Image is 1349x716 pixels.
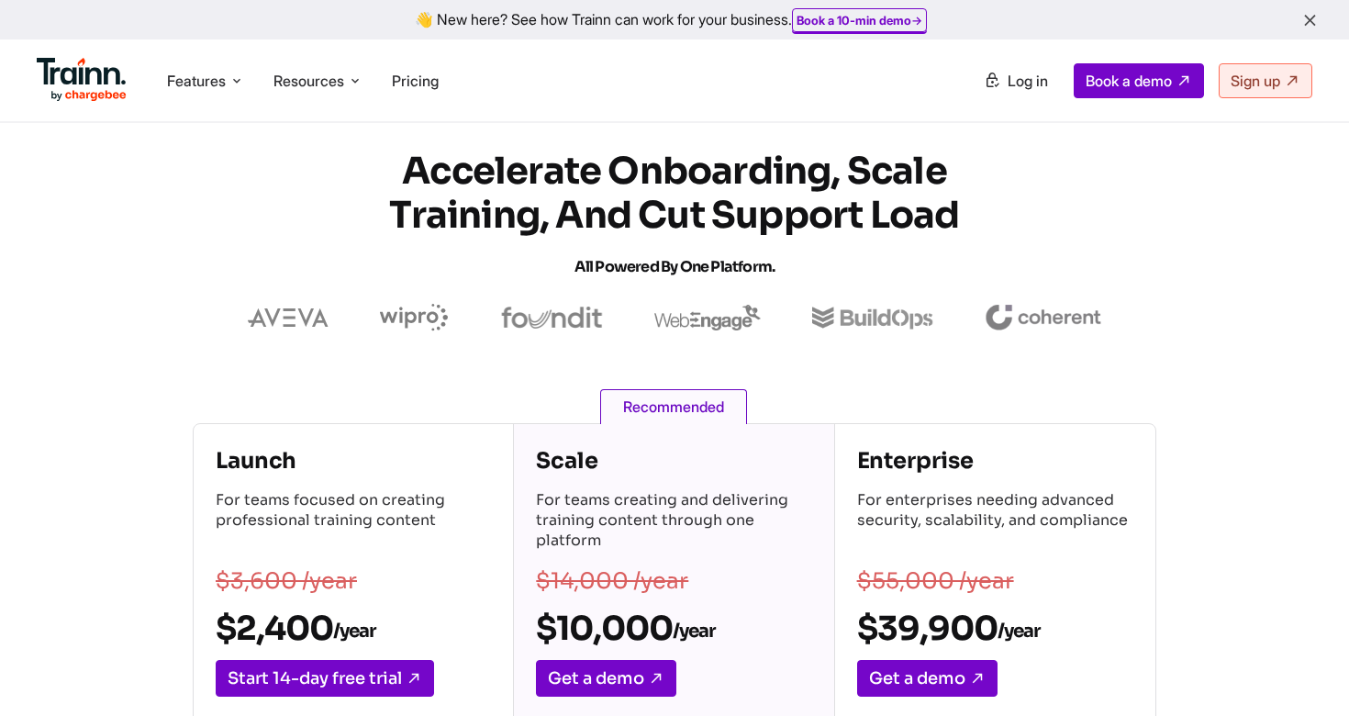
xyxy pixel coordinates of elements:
[536,608,811,649] h2: $10,000
[1231,72,1280,90] span: Sign up
[857,660,998,697] a: Get a demo
[998,620,1040,643] sub: /year
[600,389,747,424] span: Recommended
[536,446,811,475] h4: Scale
[857,446,1133,475] h4: Enterprise
[216,446,491,475] h4: Launch
[380,304,449,331] img: wipro logo
[1219,63,1312,98] a: Sign up
[797,13,922,28] a: Book a 10-min demo→
[1257,628,1349,716] div: Chatwidget
[536,660,676,697] a: Get a demo
[812,307,932,330] img: buildops logo
[344,150,1005,289] h1: Accelerate Onboarding, Scale Training, and Cut Support Load
[216,490,491,554] p: For teams focused on creating professional training content
[216,608,491,649] h2: $2,400
[857,567,1014,595] s: $55,000 /year
[973,64,1059,97] a: Log in
[985,305,1101,330] img: coherent logo
[167,71,226,91] span: Features
[1257,628,1349,716] iframe: Chat Widget
[392,72,439,90] a: Pricing
[37,58,127,102] img: Trainn Logo
[857,608,1133,649] h2: $39,900
[536,490,811,554] p: For teams creating and delivering training content through one platform
[11,11,1338,28] div: 👋 New here? See how Trainn can work for your business.
[654,305,761,330] img: webengage logo
[333,620,375,643] sub: /year
[216,567,357,595] s: $3,600 /year
[536,567,688,595] s: $14,000 /year
[673,620,715,643] sub: /year
[248,308,329,327] img: aveva logo
[500,307,603,329] img: foundit logo
[574,257,775,276] span: All Powered by One Platform.
[1074,63,1204,98] a: Book a demo
[1086,72,1172,90] span: Book a demo
[216,660,434,697] a: Start 14-day free trial
[857,490,1133,554] p: For enterprises needing advanced security, scalability, and compliance
[797,13,911,28] b: Book a 10-min demo
[1008,72,1048,90] span: Log in
[273,71,344,91] span: Resources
